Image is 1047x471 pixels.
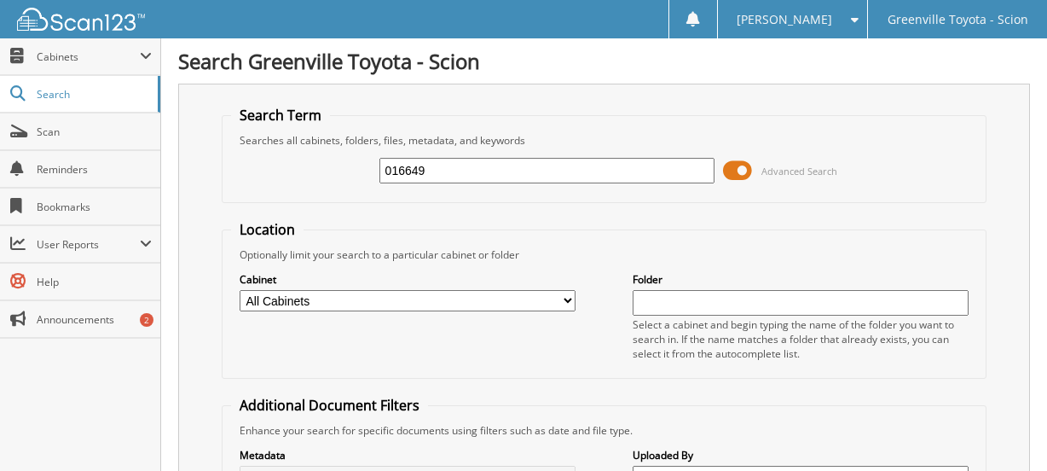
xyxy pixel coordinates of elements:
[178,47,1030,75] h1: Search Greenville Toyota - Scion
[37,87,149,102] span: Search
[633,448,969,462] label: Uploaded By
[737,15,832,25] span: [PERSON_NAME]
[17,8,145,31] img: scan123-logo-white.svg
[140,313,153,327] div: 2
[231,423,977,438] div: Enhance your search for specific documents using filters such as date and file type.
[37,125,152,139] span: Scan
[231,396,428,415] legend: Additional Document Filters
[888,15,1028,25] span: Greenville Toyota - Scion
[37,162,152,177] span: Reminders
[231,106,330,125] legend: Search Term
[633,317,969,361] div: Select a cabinet and begin typing the name of the folder you want to search in. If the name match...
[37,200,152,214] span: Bookmarks
[37,49,140,64] span: Cabinets
[231,247,977,262] div: Optionally limit your search to a particular cabinet or folder
[240,272,576,287] label: Cabinet
[231,220,304,239] legend: Location
[37,275,152,289] span: Help
[37,237,140,252] span: User Reports
[761,165,837,177] span: Advanced Search
[231,133,977,148] div: Searches all cabinets, folders, files, metadata, and keywords
[633,272,969,287] label: Folder
[37,312,152,327] span: Announcements
[240,448,576,462] label: Metadata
